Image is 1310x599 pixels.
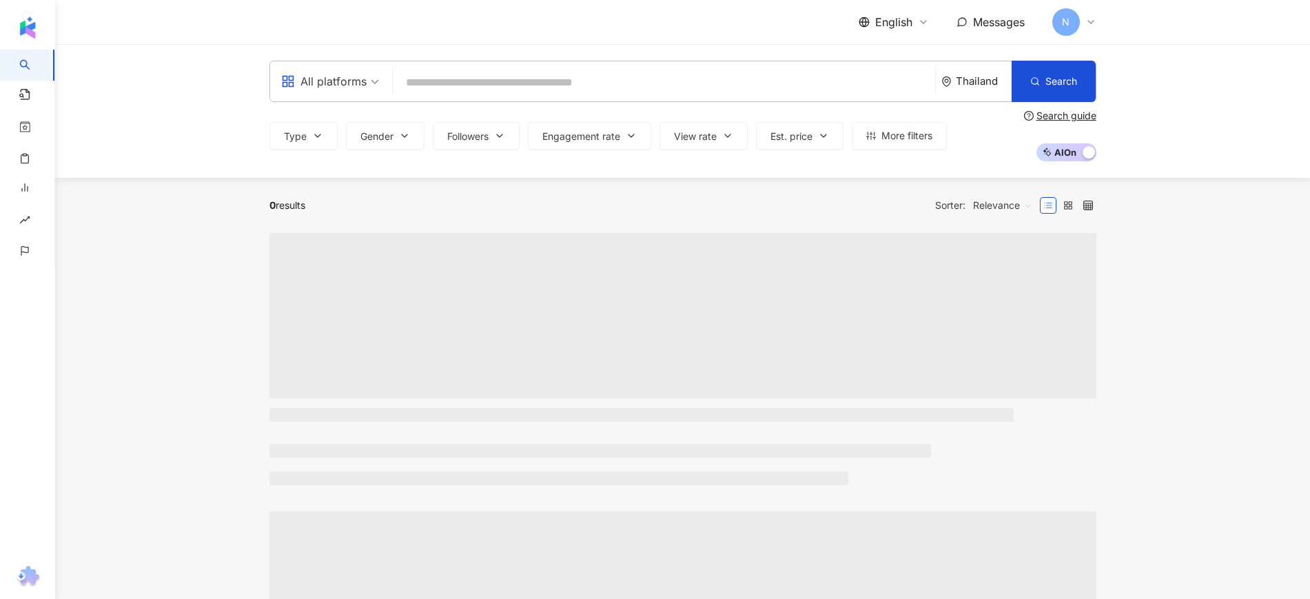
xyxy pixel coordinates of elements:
[17,17,39,39] img: logo icon
[973,194,1032,216] span: Relevance
[1024,111,1034,121] span: question-circle
[528,122,651,150] button: Engagement rate
[14,566,41,588] img: chrome extension
[346,122,424,150] button: Gender
[935,194,1040,216] div: Sorter:
[433,122,520,150] button: Followers
[659,122,748,150] button: View rate
[284,131,307,142] span: Type
[875,14,912,30] span: English
[852,122,947,150] button: More filters
[1036,110,1096,121] div: Search guide
[881,130,932,141] span: More filters
[19,50,69,82] a: search
[269,200,305,211] div: results
[269,199,276,211] span: 0
[1062,14,1070,30] span: N
[542,131,620,142] span: Engagement rate
[756,122,843,150] button: Est. price
[973,15,1025,29] span: Messages
[956,75,1012,87] div: Thailand
[941,77,952,87] span: environment
[447,131,489,142] span: Followers
[281,74,295,88] span: appstore
[1012,61,1096,102] button: Search
[281,70,367,92] div: All platforms
[674,131,717,142] span: View rate
[269,122,338,150] button: Type
[360,131,393,142] span: Gender
[1045,76,1077,87] span: Search
[19,206,30,237] span: rise
[770,131,812,142] span: Est. price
